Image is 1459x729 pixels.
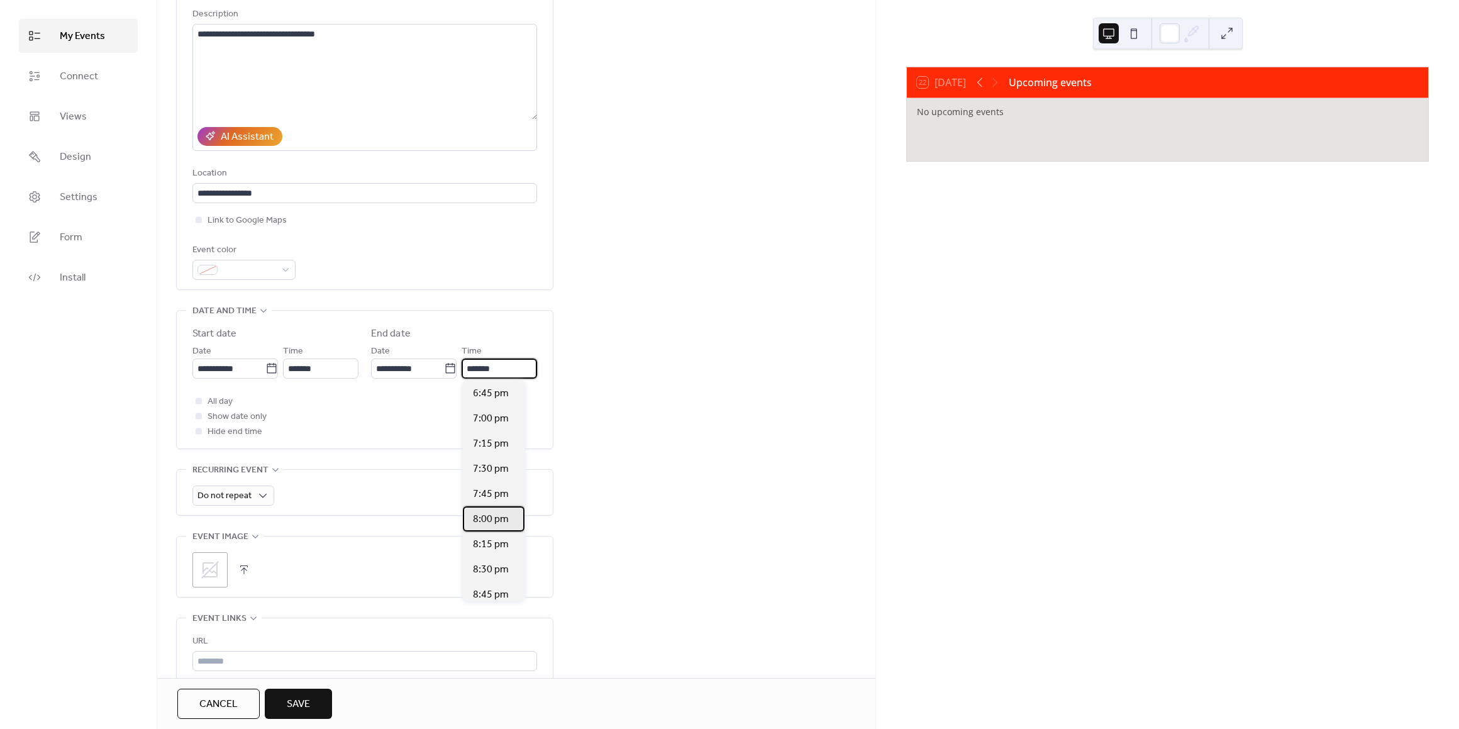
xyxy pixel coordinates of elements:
[197,487,252,504] span: Do not repeat
[473,537,509,552] span: 8:15 pm
[473,562,509,577] span: 8:30 pm
[192,7,535,22] div: Description
[265,689,332,719] button: Save
[192,463,269,478] span: Recurring event
[1009,75,1092,90] div: Upcoming events
[287,697,310,712] span: Save
[473,386,509,401] span: 6:45 pm
[473,411,509,426] span: 7:00 pm
[221,130,274,145] div: AI Assistant
[60,109,87,125] span: Views
[60,230,82,245] span: Form
[192,552,228,587] div: ;
[60,150,91,165] span: Design
[208,409,267,425] span: Show date only
[473,587,509,603] span: 8:45 pm
[473,437,509,452] span: 7:15 pm
[177,689,260,719] button: Cancel
[19,59,138,93] a: Connect
[192,326,236,342] div: Start date
[192,634,535,649] div: URL
[283,344,303,359] span: Time
[197,127,282,146] button: AI Assistant
[192,243,293,258] div: Event color
[19,260,138,294] a: Install
[19,99,138,133] a: Views
[19,220,138,254] a: Form
[19,140,138,174] a: Design
[208,425,262,440] span: Hide end time
[60,270,86,286] span: Install
[60,190,97,205] span: Settings
[917,106,1155,118] div: No upcoming events
[473,487,509,502] span: 7:45 pm
[462,344,482,359] span: Time
[473,462,509,477] span: 7:30 pm
[192,611,247,626] span: Event links
[371,326,411,342] div: End date
[208,394,233,409] span: All day
[199,697,238,712] span: Cancel
[19,19,138,53] a: My Events
[192,530,248,545] span: Event image
[60,29,105,44] span: My Events
[371,344,390,359] span: Date
[19,180,138,214] a: Settings
[473,512,509,527] span: 8:00 pm
[192,166,535,181] div: Location
[192,304,257,319] span: Date and time
[192,344,211,359] span: Date
[60,69,98,84] span: Connect
[208,213,287,228] span: Link to Google Maps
